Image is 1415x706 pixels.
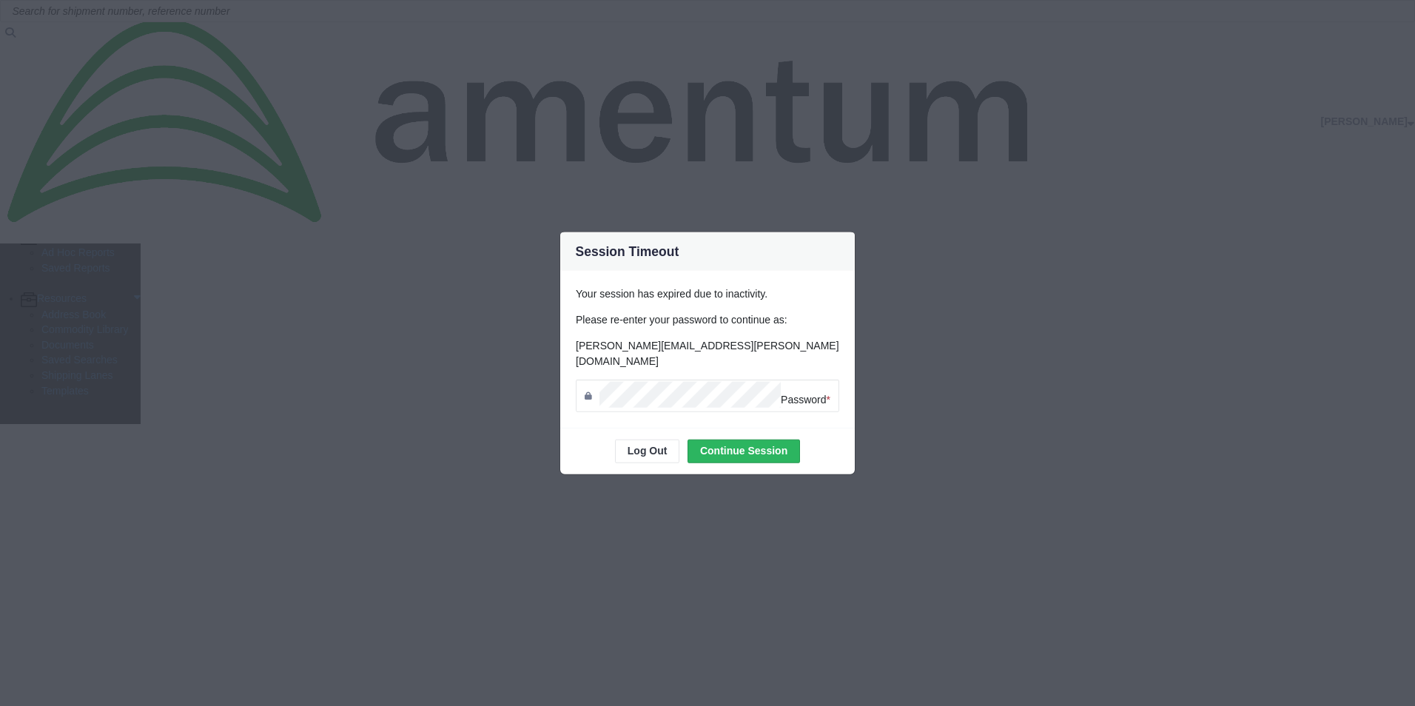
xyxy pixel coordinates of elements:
[576,242,679,261] h4: Session Timeout
[615,439,680,463] button: Log Out
[576,286,839,302] p: Your session has expired due to inactivity.
[688,439,800,463] button: Continue Session
[781,394,830,406] span: Password
[576,312,839,328] p: Please re-enter your password to continue as:
[576,338,839,369] p: [PERSON_NAME][EMAIL_ADDRESS][PERSON_NAME][DOMAIN_NAME]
